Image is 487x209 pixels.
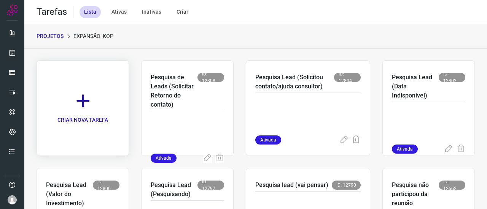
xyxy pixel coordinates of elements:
[80,6,101,18] div: Lista
[151,181,197,199] p: Pesquisa Lead (Pesquisando)
[439,181,465,190] span: ID: 12662
[197,181,224,190] span: ID: 12797
[392,181,439,208] p: Pesquisa não participou da reunião
[151,73,197,109] p: Pesquisa de Leads (Solicitar Retorno do contato)
[392,73,439,100] p: Pesquisa Lead (Data Indisponível)
[37,32,64,40] p: PROJETOS
[172,6,193,18] div: Criar
[93,181,119,190] span: ID: 12800
[57,116,108,124] p: CRIAR NOVA TAREFA
[255,73,334,91] p: Pesquisa Lead (Solicitou contato/ajuda consultor)
[46,181,93,208] p: Pesquisa Lead (Valor do Investimento)
[151,154,177,163] span: Ativada
[6,5,18,16] img: Logo
[8,195,17,204] img: avatar-user-boy.jpg
[255,135,281,145] span: Ativada
[137,6,166,18] div: Inativas
[197,73,224,82] span: ID: 12808
[73,32,113,40] p: Expansão_Kop
[37,60,129,156] a: CRIAR NOVA TAREFA
[392,145,418,154] span: Ativada
[334,73,361,82] span: ID: 12804
[332,181,361,190] span: ID: 12790
[37,6,67,17] h2: Tarefas
[107,6,131,18] div: Ativas
[255,181,328,190] p: Pesquisa lead (vai pensar)
[439,73,465,82] span: ID: 12802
